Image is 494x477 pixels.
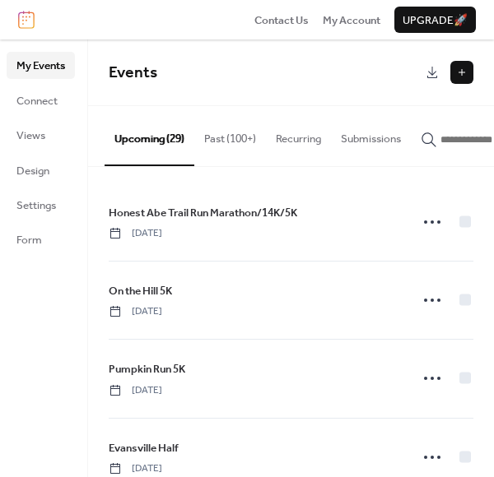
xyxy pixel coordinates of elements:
[109,461,162,476] span: [DATE]
[7,226,75,252] a: Form
[254,12,309,29] span: Contact Us
[109,439,179,457] a: Evansville Half
[266,106,331,164] button: Recurring
[109,440,179,456] span: Evansville Half
[194,106,266,164] button: Past (100+)
[323,12,380,29] span: My Account
[109,283,172,299] span: On the Hill 5K
[109,383,162,398] span: [DATE]
[7,87,75,113] a: Connect
[16,232,42,248] span: Form
[7,52,75,78] a: My Events
[109,204,297,222] a: Honest Abe Trail Run Marathon/14K/5K
[109,58,157,88] span: Events
[105,106,194,165] button: Upcoming (29)
[7,122,75,148] a: Views
[7,157,75,183] a: Design
[18,11,35,29] img: logo
[109,360,185,378] a: Pumpkin Run 5K
[16,93,58,109] span: Connect
[109,226,162,241] span: [DATE]
[323,12,380,28] a: My Account
[16,163,49,179] span: Design
[331,106,411,164] button: Submissions
[254,12,309,28] a: Contact Us
[403,12,468,29] span: Upgrade 🚀
[109,282,172,300] a: On the Hill 5K
[16,197,56,214] span: Settings
[109,304,162,319] span: [DATE]
[7,192,75,218] a: Settings
[16,58,65,74] span: My Events
[109,361,185,377] span: Pumpkin Run 5K
[16,127,45,144] span: Views
[109,205,297,221] span: Honest Abe Trail Run Marathon/14K/5K
[394,7,476,33] button: Upgrade🚀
